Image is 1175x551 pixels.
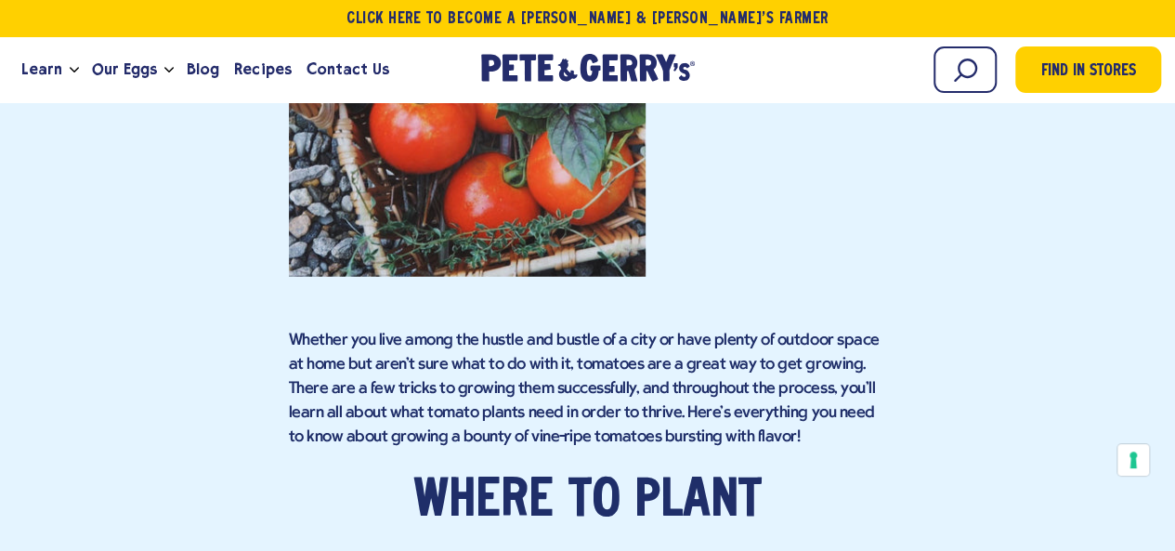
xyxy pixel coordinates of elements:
[289,474,887,530] h2: Where to plant
[1117,444,1149,476] button: Your consent preferences for tracking technologies
[933,46,997,93] input: Search
[164,67,174,73] button: Open the dropdown menu for Our Eggs
[179,45,227,95] a: Blog
[85,45,164,95] a: Our Eggs
[187,58,219,81] span: Blog
[234,58,291,81] span: Recipes
[70,67,79,73] button: Open the dropdown menu for Learn
[1015,46,1161,93] a: Find in Stores
[92,58,157,81] span: Our Eggs
[299,45,397,95] a: Contact Us
[227,45,298,95] a: Recipes
[14,45,70,95] a: Learn
[307,58,389,81] span: Contact Us
[21,58,62,81] span: Learn
[289,329,887,450] p: Whether you live among the hustle and bustle of a city or have plenty of outdoor space at home bu...
[1041,59,1136,85] span: Find in Stores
